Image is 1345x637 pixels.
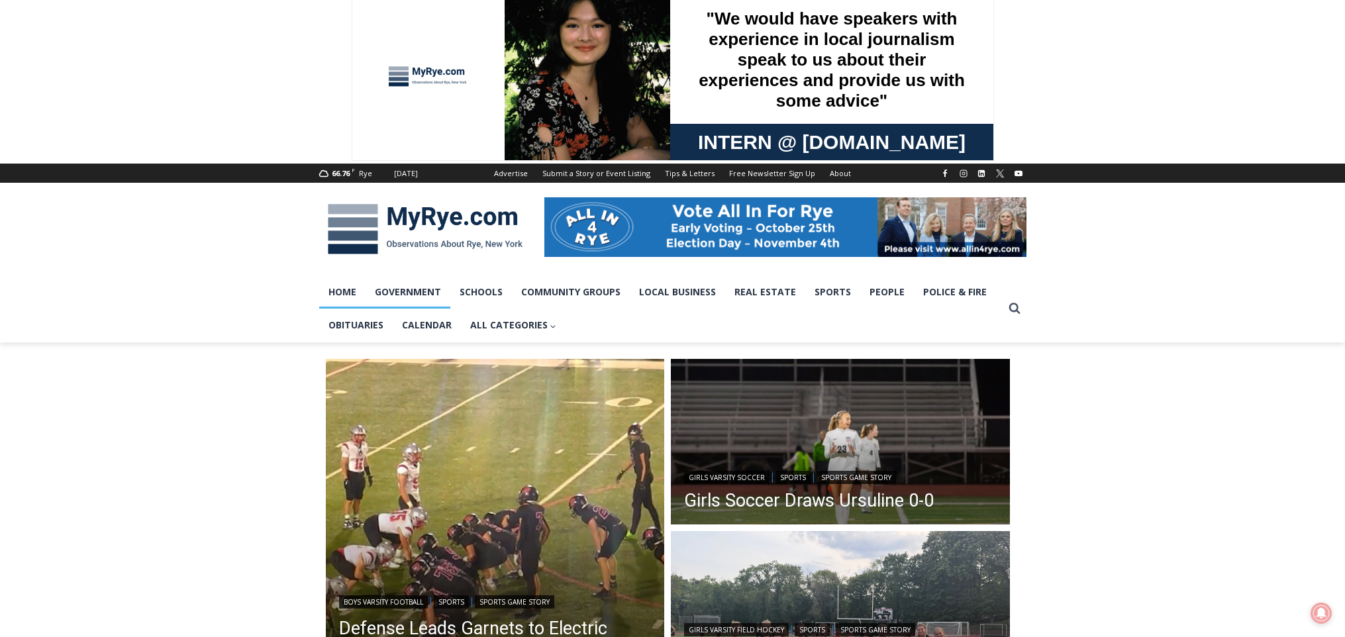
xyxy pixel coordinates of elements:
[319,275,1003,342] nav: Primary Navigation
[319,275,366,309] a: Home
[836,623,915,636] a: Sports Game Story
[487,164,535,183] a: Advertise
[1003,297,1026,320] button: View Search Form
[346,132,614,162] span: Intern @ [DOMAIN_NAME]
[475,595,554,609] a: Sports Game Story
[139,115,145,128] div: 6
[937,166,953,181] a: Facebook
[973,166,989,181] a: Linkedin
[805,275,860,309] a: Sports
[319,309,393,342] a: Obituaries
[393,309,461,342] a: Calendar
[956,166,971,181] a: Instagram
[671,359,1010,528] a: Read More Girls Soccer Draws Ursuline 0-0
[684,491,934,511] a: Girls Soccer Draws Ursuline 0-0
[394,168,418,179] div: [DATE]
[512,275,630,309] a: Community Groups
[450,275,512,309] a: Schools
[992,166,1008,181] a: X
[544,197,1026,257] img: All in for Rye
[775,471,811,484] a: Sports
[535,164,658,183] a: Submit a Story or Event Listing
[630,275,725,309] a: Local Business
[684,623,789,636] a: Girls Varsity Field Hockey
[817,471,896,484] a: Sports Game Story
[339,593,652,609] div: | |
[461,309,566,342] button: Child menu of All Categories
[352,166,355,173] span: F
[4,136,130,187] span: Open Tues. - Sun. [PHONE_NUMBER]
[658,164,722,183] a: Tips & Letters
[671,359,1010,528] img: (PHOTO: Rye Girls Soccer's Clare Nemsick (#23) from September 11, 2025. Contributed.)
[319,128,642,165] a: Intern @ [DOMAIN_NAME]
[148,115,152,128] div: /
[334,1,626,128] div: "We would have speakers with experience in local journalism speak to us about their experiences a...
[914,275,996,309] a: Police & Fire
[1011,166,1026,181] a: YouTube
[860,275,914,309] a: People
[332,168,350,178] span: 66.76
[339,595,428,609] a: Boys Varsity Football
[795,623,830,636] a: Sports
[487,164,858,183] nav: Secondary Navigation
[136,83,195,158] div: "[PERSON_NAME]'s draw is the fine variety of pristine raw fish kept on hand"
[684,468,934,484] div: | |
[1,133,133,165] a: Open Tues. - Sun. [PHONE_NUMBER]
[11,133,176,164] h4: [PERSON_NAME] Read Sanctuary Fall Fest: [DATE]
[359,168,372,179] div: Rye
[725,275,805,309] a: Real Estate
[434,595,469,609] a: Sports
[319,195,531,264] img: MyRye.com
[684,471,770,484] a: Girls Varsity Soccer
[1,132,198,165] a: [PERSON_NAME] Read Sanctuary Fall Fest: [DATE]
[684,620,997,636] div: | |
[722,164,822,183] a: Free Newsletter Sign Up
[139,37,191,111] div: Two by Two Animal Haven & The Nature Company: The Wild World of Animals
[822,164,858,183] a: About
[366,275,450,309] a: Government
[155,115,161,128] div: 6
